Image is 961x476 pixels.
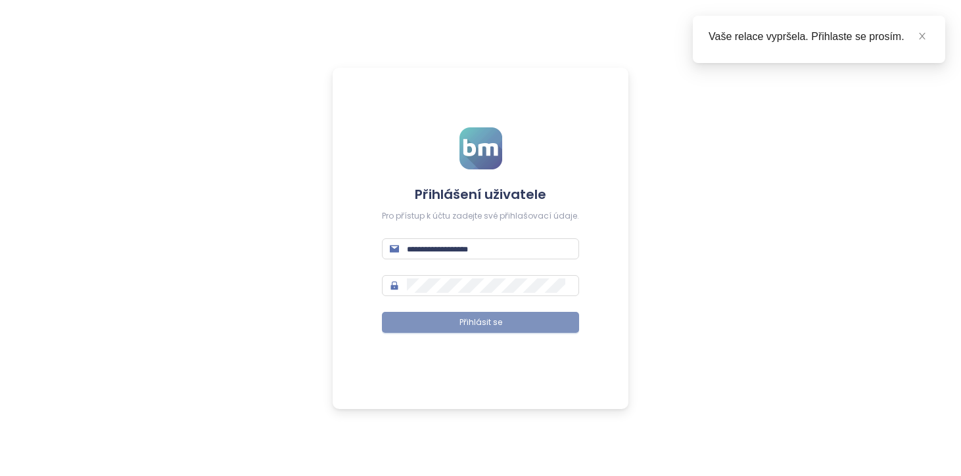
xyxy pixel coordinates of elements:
span: mail [390,244,399,253]
div: Vaše relace vypršela. Přihlaste se prosím. [709,29,929,45]
img: logo [459,127,502,169]
span: lock [390,281,399,290]
h4: Přihlášení uživatele [382,185,579,204]
span: Přihlásit se [459,316,502,329]
button: Přihlásit se [382,312,579,333]
span: close [918,32,927,41]
div: Pro přístup k účtu zadejte své přihlašovací údaje. [382,210,579,223]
